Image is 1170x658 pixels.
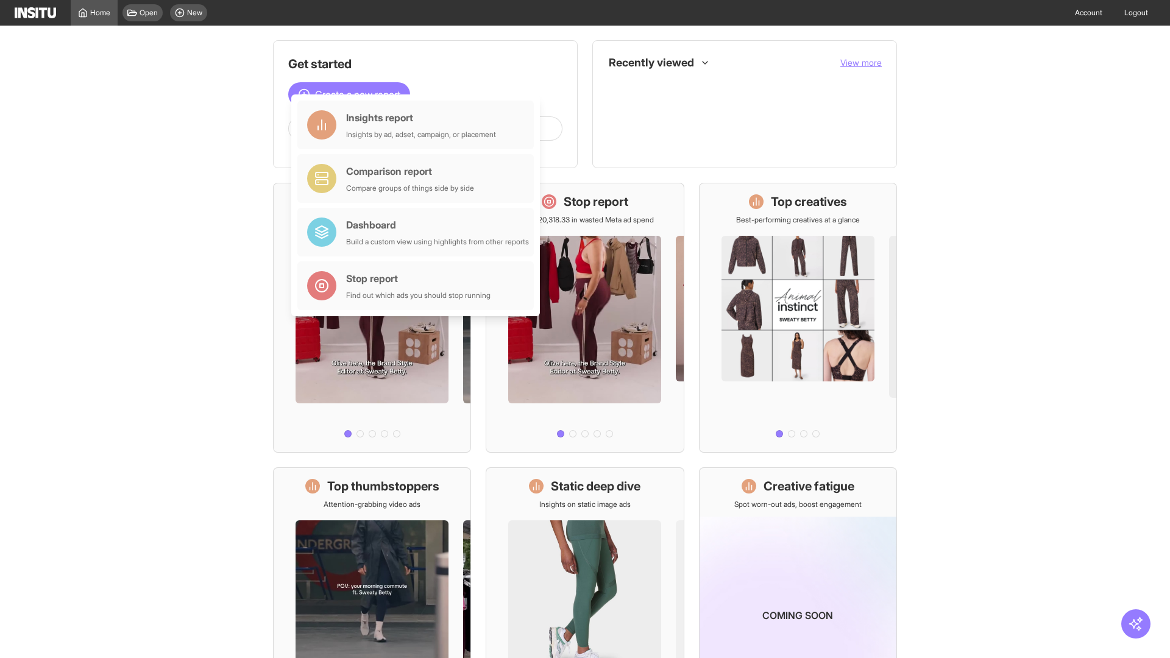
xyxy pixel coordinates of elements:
p: Save £20,318.33 in wasted Meta ad spend [516,215,654,225]
span: New [187,8,202,18]
div: Insights by ad, adset, campaign, or placement [346,130,496,140]
div: Insights report [346,110,496,125]
h1: Get started [288,55,562,73]
span: Home [90,8,110,18]
div: Stop report [346,271,491,286]
p: Insights on static image ads [539,500,631,509]
div: Comparison report [346,164,474,179]
a: Top creativesBest-performing creatives at a glance [699,183,897,453]
div: Dashboard [346,218,529,232]
div: Find out which ads you should stop running [346,291,491,300]
h1: Stop report [564,193,628,210]
p: Attention-grabbing video ads [324,500,420,509]
a: Stop reportSave £20,318.33 in wasted Meta ad spend [486,183,684,453]
span: Open [140,8,158,18]
h1: Top thumbstoppers [327,478,439,495]
img: Logo [15,7,56,18]
span: View more [840,57,882,68]
h1: Top creatives [771,193,847,210]
a: What's live nowSee all active ads instantly [273,183,471,453]
div: Compare groups of things side by side [346,183,474,193]
h1: Static deep dive [551,478,640,495]
span: Create a new report [315,87,400,102]
button: Create a new report [288,82,410,107]
p: Best-performing creatives at a glance [736,215,860,225]
div: Build a custom view using highlights from other reports [346,237,529,247]
button: View more [840,57,882,69]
